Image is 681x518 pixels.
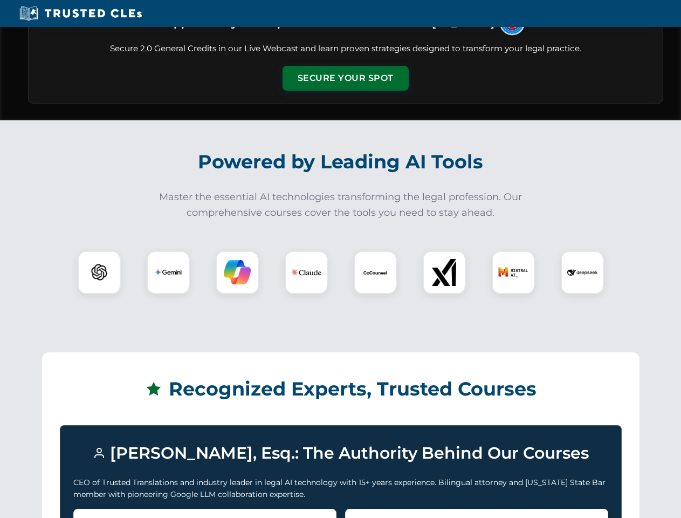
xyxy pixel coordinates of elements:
img: Copilot Logo [224,259,251,286]
div: Mistral AI [492,251,535,294]
h2: Powered by Leading AI Tools [42,143,639,181]
div: Gemini [147,251,190,294]
img: Trusted CLEs [16,5,145,22]
p: Secure 2.0 General Credits in our Live Webcast and learn proven strategies designed to transform ... [42,43,650,55]
div: CoCounsel [354,251,397,294]
div: Claude [285,251,328,294]
h3: [PERSON_NAME], Esq.: The Authority Behind Our Courses [73,439,608,468]
div: Copilot [216,251,259,294]
div: DeepSeek [561,251,604,294]
p: Master the essential AI technologies transforming the legal profession. Our comprehensive courses... [152,189,529,221]
button: Secure Your Spot [283,66,409,91]
img: CoCounsel Logo [362,259,389,286]
h2: Recognized Experts, Trusted Courses [60,370,622,408]
img: Mistral AI Logo [498,257,528,288]
img: Gemini Logo [155,259,182,286]
img: Claude Logo [291,257,321,288]
img: xAI Logo [431,259,458,286]
img: ChatGPT Logo [84,257,115,288]
div: ChatGPT [78,251,121,294]
div: xAI [423,251,466,294]
img: DeepSeek Logo [567,257,597,288]
p: CEO of Trusted Translations and industry leader in legal AI technology with 15+ years experience.... [73,476,608,501]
